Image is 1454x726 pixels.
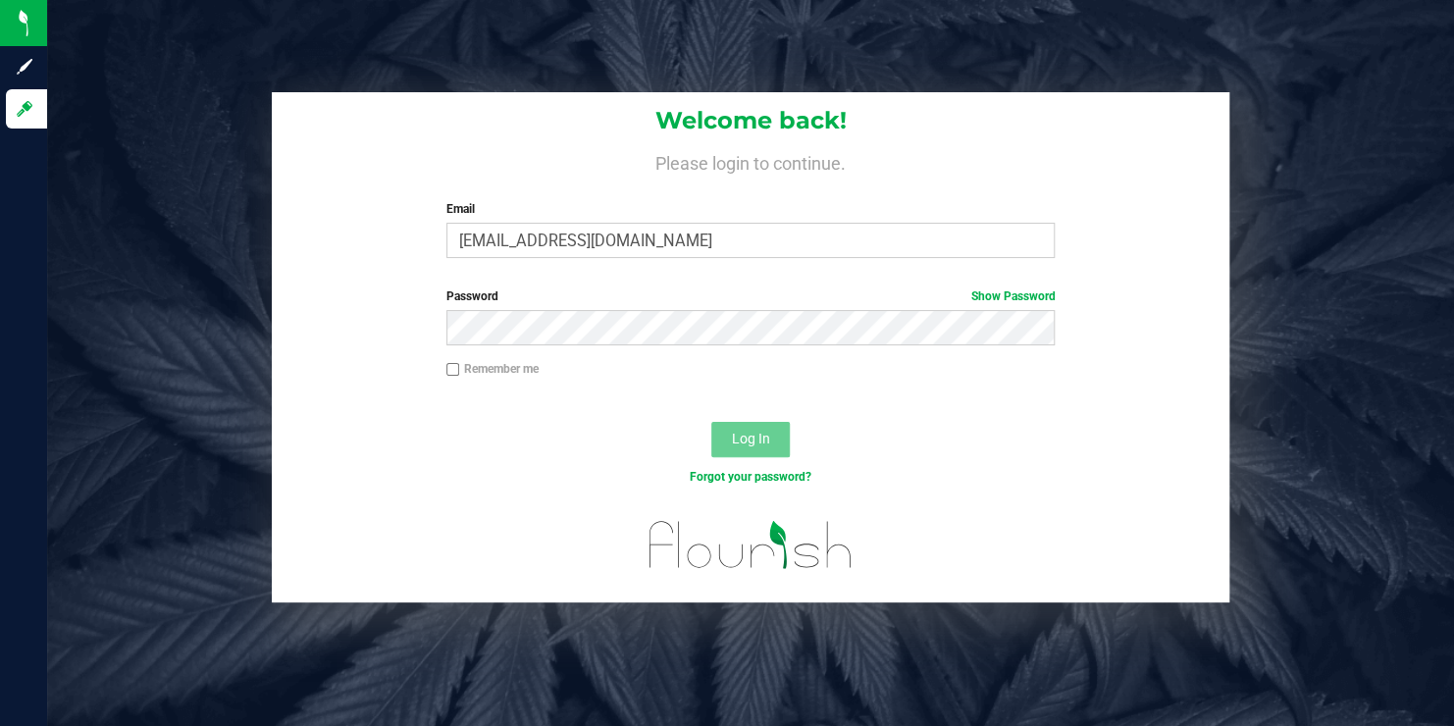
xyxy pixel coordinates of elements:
[272,108,1229,133] h1: Welcome back!
[711,422,790,457] button: Log In
[970,289,1055,303] a: Show Password
[15,57,34,77] inline-svg: Sign up
[446,360,539,378] label: Remember me
[15,99,34,119] inline-svg: Log in
[732,431,770,446] span: Log In
[690,470,811,484] a: Forgot your password?
[446,200,1056,218] label: Email
[446,363,460,377] input: Remember me
[272,149,1229,173] h4: Please login to continue.
[631,506,870,583] img: flourish_logo.svg
[446,289,498,303] span: Password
